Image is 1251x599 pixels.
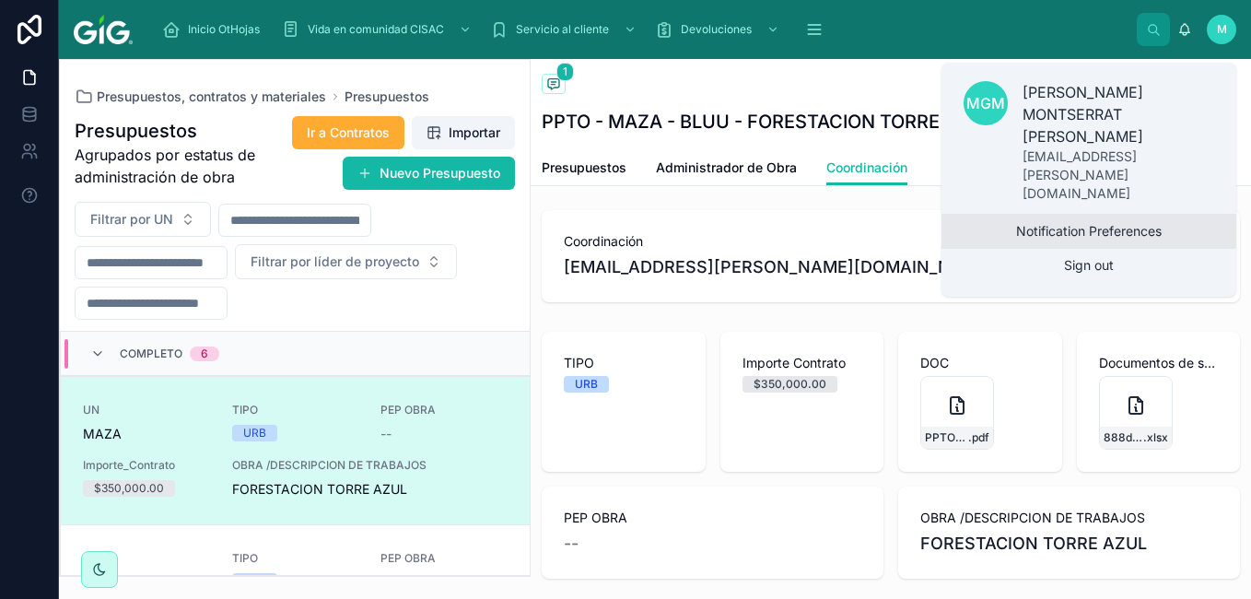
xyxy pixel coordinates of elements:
div: $350,000.00 [754,376,826,393]
span: Servicio al cliente [516,22,609,37]
a: UNMAZATIPOURBPEP OBRA--Importe_Contrato$350,000.00OBRA /DESCRIPCION DE TRABAJOSFORESTACION TORRE ... [61,376,530,524]
span: Importe Contrato [742,354,862,372]
span: Agrupados por estatus de administración de obra [75,144,271,188]
span: UN [83,551,210,566]
div: 6 [201,346,208,361]
span: -- [564,531,579,557]
span: .xlsx [1143,430,1168,445]
h1: PPTO - MAZA - BLUU - FORESTACION TORRE AZUL [542,109,993,135]
img: App logo [74,15,133,44]
span: Completo [120,346,182,361]
a: Presupuestos [345,88,429,106]
span: PEP OBRA [380,403,508,417]
span: MAZA [83,425,122,443]
h1: Presupuestos [75,118,271,144]
span: 1 [556,63,574,81]
div: scrollable content [147,9,1137,50]
a: Servicio al cliente [485,13,646,46]
span: OBRA /DESCRIPCION DE TRABAJOS [232,458,508,473]
button: Ir a Contratos [292,116,404,149]
div: URB [575,376,598,393]
span: UN [83,403,210,417]
div: $350,000.00 [94,480,164,497]
span: .pdf [968,430,989,445]
a: Coordinación [826,151,907,186]
span: TIPO [232,551,359,566]
span: Filtrar por UN [90,210,173,229]
span: Ir a Contratos [307,123,390,142]
span: MGM [966,92,1005,114]
div: URB [243,425,266,441]
button: Sign out [941,249,1236,282]
a: Presupuestos [542,151,626,188]
div: URB [243,573,266,590]
button: 1 [542,74,566,97]
button: Nuevo Presupuesto [343,157,515,190]
button: Notification Preferences [941,215,1236,248]
span: PPTO---MAZA---BLUU---FORESTACION-TORRE-AZUL [925,430,968,445]
p: [EMAIL_ADDRESS][PERSON_NAME][DOMAIN_NAME] [1023,147,1214,203]
button: Select Button [75,202,211,237]
span: Filtrar por líder de proyecto [251,253,419,271]
span: Devoluciones [681,22,752,37]
span: Administrador de Obra [656,159,797,177]
button: Importar [412,116,515,149]
span: TIPO [232,403,359,417]
span: FORESTACION TORRE AZUL [920,531,1218,557]
span: Coordinación [826,159,907,177]
p: [PERSON_NAME] MONTSERRAT [PERSON_NAME] [1023,81,1214,147]
span: Inicio OtHojas [188,22,260,37]
span: Documentos de soporte [1099,354,1219,372]
a: Presupuestos, contratos y materiales [75,88,326,106]
span: -- [380,425,392,443]
a: Inicio OtHojas [157,13,273,46]
button: Select Button [235,244,457,279]
span: C1430031401 [380,573,508,592]
a: Vida en comunidad CISAC [276,13,481,46]
span: DOC [920,354,1040,372]
a: Administrador de Obra [656,151,797,188]
span: Coordinación [564,232,1218,251]
a: Devoluciones [649,13,789,46]
span: M [1217,22,1227,37]
span: OBRA /DESCRIPCION DE TRABAJOS [920,509,1218,527]
span: Importar [449,123,500,142]
span: FORESTACION TORRE AZUL [232,480,508,499]
span: TIPO [564,354,684,372]
span: PEP OBRA [564,509,861,527]
span: Presupuestos, contratos y materiales [97,88,326,106]
span: Vida en comunidad CISAC [308,22,444,37]
span: PEP OBRA [380,551,508,566]
span: 888d91eb-c5ab-4765-9b6d-54d9affda2e2-PAISAJISMO-TORRE-AZUL-A-JUSTADA-MAZ_BLU%C3%9A_FORESTACI%C3%9... [1104,430,1143,445]
span: Importe_Contrato [83,458,210,473]
span: Presupuestos [542,159,626,177]
span: [EMAIL_ADDRESS][PERSON_NAME][DOMAIN_NAME] [564,254,1218,280]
